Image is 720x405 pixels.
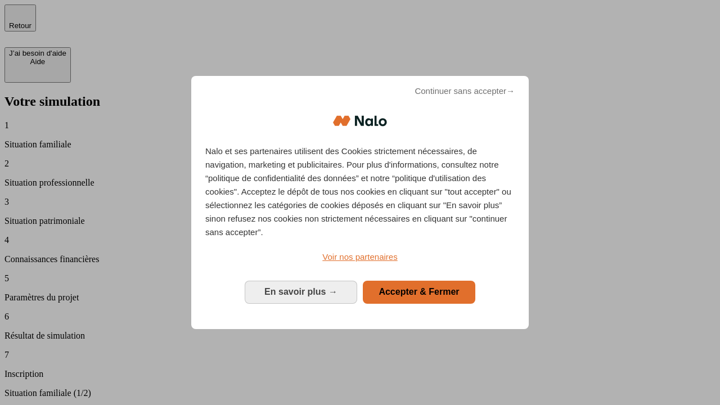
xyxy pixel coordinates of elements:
[205,250,515,264] a: Voir nos partenaires
[245,281,357,303] button: En savoir plus: Configurer vos consentements
[322,252,397,262] span: Voir nos partenaires
[379,287,459,296] span: Accepter & Fermer
[363,281,475,303] button: Accepter & Fermer: Accepter notre traitement des données et fermer
[205,145,515,239] p: Nalo et ses partenaires utilisent des Cookies strictement nécessaires, de navigation, marketing e...
[191,76,529,328] div: Bienvenue chez Nalo Gestion du consentement
[264,287,337,296] span: En savoir plus →
[415,84,515,98] span: Continuer sans accepter→
[333,104,387,138] img: Logo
